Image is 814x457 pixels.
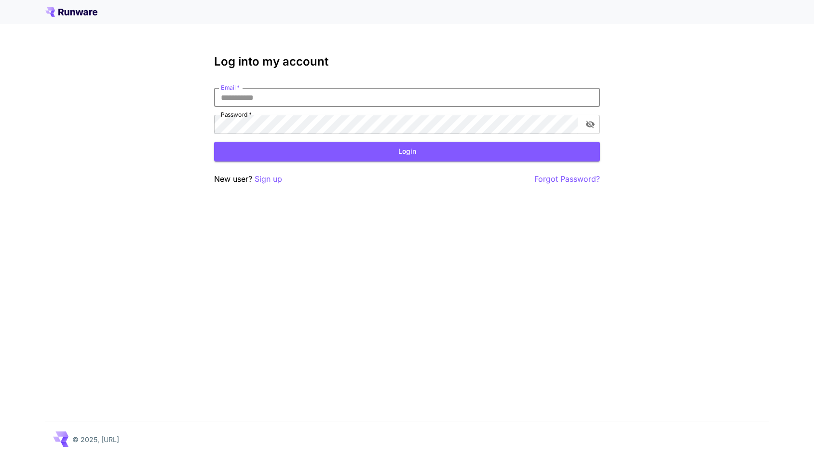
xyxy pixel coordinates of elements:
[214,55,600,68] h3: Log into my account
[255,173,282,185] button: Sign up
[221,110,252,119] label: Password
[214,142,600,161] button: Login
[72,434,119,444] p: © 2025, [URL]
[582,116,599,133] button: toggle password visibility
[534,173,600,185] button: Forgot Password?
[221,83,240,92] label: Email
[214,173,282,185] p: New user?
